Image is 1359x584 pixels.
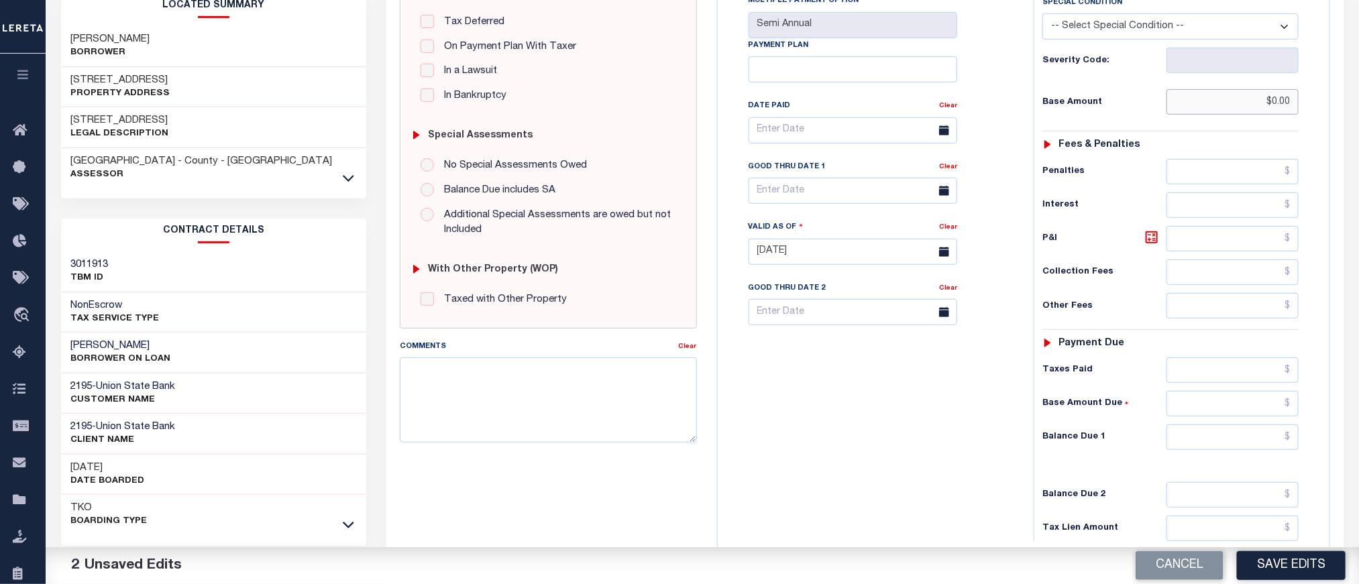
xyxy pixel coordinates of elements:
label: Balance Due includes SA [437,183,555,198]
p: CLIENT Name [71,434,176,447]
label: Tax Deferred [437,15,504,30]
h3: TKO [71,502,148,515]
h6: Balance Due 1 [1042,432,1166,443]
label: Valid as Of [749,221,804,233]
h6: Special Assessments [428,130,533,141]
h3: [STREET_ADDRESS] [71,114,169,127]
input: Enter Date [749,299,957,325]
a: Clear [939,103,957,109]
input: $ [1166,293,1299,318]
h6: Fees & Penalties [1059,139,1140,151]
h6: Taxes Paid [1042,365,1166,375]
p: Tax Service Type [71,312,160,326]
input: Enter Date [749,178,957,204]
h3: 3011913 [71,258,109,272]
span: Union State Bank [97,382,176,392]
label: Date Paid [749,101,791,112]
h3: - [71,380,176,394]
h6: with Other Property (WOP) [428,264,558,276]
input: $ [1166,391,1299,416]
h6: Other Fees [1042,301,1166,312]
button: Save Edits [1237,551,1346,580]
h3: [PERSON_NAME] [71,33,150,46]
a: Clear [939,285,957,292]
h3: [PERSON_NAME] [71,339,171,353]
h6: Payment due [1059,338,1125,349]
a: Clear [939,224,957,231]
input: Enter Date [749,117,957,143]
label: Good Thru Date 2 [749,283,826,294]
label: Good Thru Date 1 [749,162,826,173]
h3: [GEOGRAPHIC_DATA] - County - [GEOGRAPHIC_DATA] [71,155,333,168]
input: $ [1166,159,1299,184]
label: Payment Plan [749,40,809,52]
p: BORROWER ON LOAN [71,353,171,366]
h2: CONTRACT details [61,219,367,243]
p: Date Boarded [71,475,145,488]
h6: Collection Fees [1042,267,1166,278]
input: $ [1166,192,1299,218]
p: TBM ID [71,272,109,285]
a: Clear [939,164,957,170]
p: Boarding Type [71,515,148,528]
p: Property Address [71,87,170,101]
label: Taxed with Other Property [437,292,567,308]
input: $ [1166,259,1299,285]
span: Union State Bank [97,422,176,432]
span: Unsaved Edits [85,559,182,573]
label: In Bankruptcy [437,89,506,104]
button: Cancel [1136,551,1224,580]
span: 2195 [71,382,93,392]
p: CUSTOMER Name [71,394,176,407]
label: Comments [400,341,446,353]
input: $ [1166,226,1299,251]
span: 2195 [71,422,93,432]
input: $ [1166,516,1299,541]
h3: NonEscrow [71,299,160,312]
label: Additional Special Assessments are owed but not Included [437,208,676,238]
h3: [STREET_ADDRESS] [71,74,170,87]
h6: Base Amount Due [1042,398,1166,409]
h6: Balance Due 2 [1042,489,1166,500]
label: In a Lawsuit [437,64,497,79]
p: Assessor [71,168,333,182]
h3: [DATE] [71,461,145,475]
h6: Interest [1042,200,1166,211]
h6: Severity Code: [1042,56,1166,66]
input: $ [1166,89,1299,115]
p: Borrower [71,46,150,60]
input: $ [1166,482,1299,508]
label: On Payment Plan With Taxer [437,40,576,55]
i: travel_explore [13,307,34,325]
p: Legal Description [71,127,169,141]
h6: P&I [1042,229,1166,248]
input: Enter Date [749,239,957,265]
h6: Tax Lien Amount [1042,523,1166,534]
input: $ [1166,424,1299,450]
span: 2 [71,559,79,573]
label: No Special Assessments Owed [437,158,587,174]
h3: - [71,420,176,434]
h6: Penalties [1042,166,1166,177]
input: $ [1166,357,1299,383]
a: Clear [679,343,697,350]
h6: Base Amount [1042,97,1166,108]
